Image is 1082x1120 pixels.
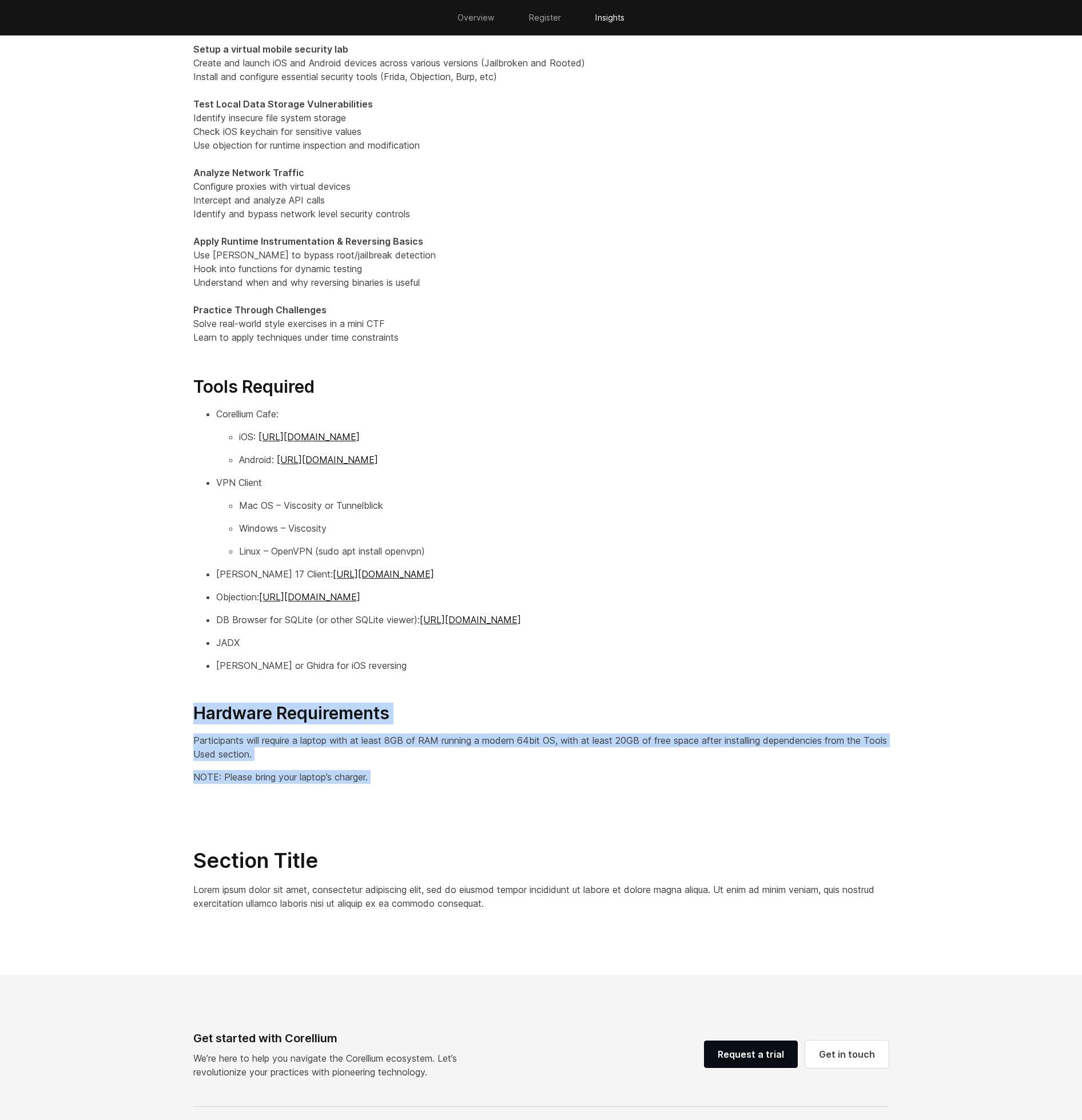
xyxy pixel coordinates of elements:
[239,453,889,467] p: Android:
[193,167,304,178] strong: Analyze Network Traffic
[193,1051,486,1079] p: We’re here to help you navigate the Corellium ecosystem. Let’s revolutionize your practices with ...
[805,1041,889,1068] a: Get in touch
[420,614,521,625] a: [URL][DOMAIN_NAME]
[216,407,889,421] p: Corellium Cafe:
[216,636,889,649] p: JADX
[239,521,889,535] p: Windows – Viscosity
[193,15,889,344] p: By the end of the workshop, participants will be able to: Create and launch iOS and Android devic...
[216,476,889,489] p: VPN Client
[193,681,889,724] h3: Hardware Requirements
[704,1041,798,1068] a: Request a trial
[193,883,889,910] p: Lorem ipsum dolor sit amet, consectetur adipiscing elit, sed do eiusmod tempor incididunt ut labo...
[193,43,348,55] strong: Setup a virtual mobile security lab
[193,304,327,316] strong: Practice Through Challenges
[239,430,889,444] p: iOS:
[193,236,423,247] strong: Apply Runtime Instrumentation & Reversing Basics
[277,454,378,465] a: [URL][DOMAIN_NAME]
[193,98,373,110] strong: Test Local Data Storage Vulnerabilities
[216,567,889,581] p: [PERSON_NAME] 17 Client:
[193,1030,486,1047] div: Get started with Corellium
[193,376,889,398] h3: Tools Required
[239,499,889,512] p: Mac OS – Viscosity or Tunnelblick
[193,734,889,761] p: Participants will require a laptop with at least 8GB of RAM running a modern 64bit OS, with at le...
[193,848,889,874] h2: Section Title
[216,659,889,672] p: [PERSON_NAME] or Ghidra for iOS reversing
[239,544,889,558] p: Linux – OpenVPN (sudo apt install openvpn)
[216,590,889,604] p: Objection:
[258,431,360,443] a: [URL][DOMAIN_NAME]
[193,770,889,784] p: NOTE: Please bring your laptop’s charger.
[333,568,434,580] a: [URL][DOMAIN_NAME]
[259,591,360,603] a: [URL][DOMAIN_NAME]
[216,613,889,627] p: DB Browser for SQLite (or other SQLite viewer):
